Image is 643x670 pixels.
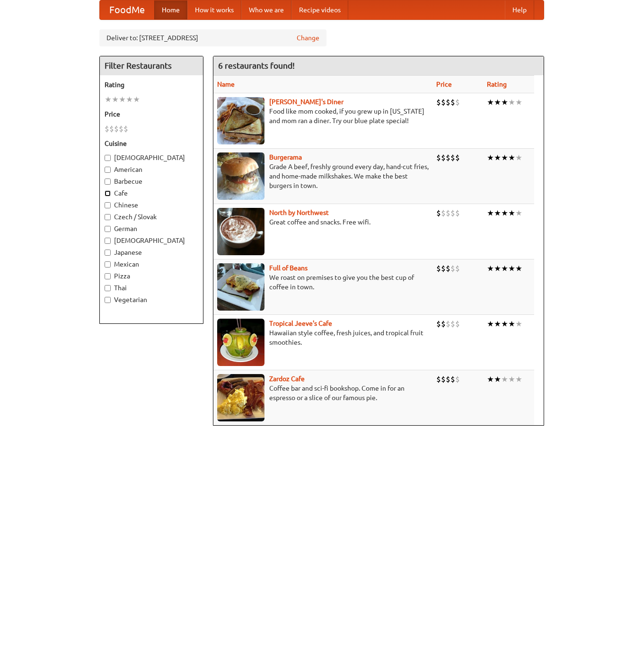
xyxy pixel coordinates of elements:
[450,374,455,384] li: $
[217,328,429,347] p: Hawaiian style coffee, fresh juices, and tropical fruit smoothies.
[494,263,501,274] li: ★
[501,97,508,107] li: ★
[105,200,198,210] label: Chinese
[291,0,348,19] a: Recipe videos
[217,107,429,125] p: Food like mom cooked, if you grew up in [US_STATE] and mom ran a diner. Try our blue plate special!
[441,97,446,107] li: $
[508,263,515,274] li: ★
[441,152,446,163] li: $
[105,297,111,303] input: Vegetarian
[105,202,111,208] input: Chinese
[450,263,455,274] li: $
[501,208,508,218] li: ★
[441,319,446,329] li: $
[269,264,308,272] b: Full of Beans
[436,319,441,329] li: $
[269,98,344,106] a: [PERSON_NAME]'s Diner
[217,208,264,255] img: north.jpg
[187,0,241,19] a: How it works
[501,374,508,384] li: ★
[455,263,460,274] li: $
[105,248,198,257] label: Japanese
[446,97,450,107] li: $
[217,162,429,190] p: Grade A beef, freshly ground every day, hand-cut fries, and home-made milkshakes. We make the bes...
[436,80,452,88] a: Price
[241,0,291,19] a: Who we are
[446,208,450,218] li: $
[455,97,460,107] li: $
[436,97,441,107] li: $
[114,124,119,134] li: $
[105,238,111,244] input: [DEMOGRAPHIC_DATA]
[508,208,515,218] li: ★
[501,263,508,274] li: ★
[446,319,450,329] li: $
[217,374,264,421] img: zardoz.jpg
[109,124,114,134] li: $
[515,208,522,218] li: ★
[436,263,441,274] li: $
[133,94,140,105] li: ★
[105,80,198,89] h5: Rating
[269,320,332,327] a: Tropical Jeeve's Cafe
[217,273,429,292] p: We roast on premises to give you the best cup of coffee in town.
[105,153,198,162] label: [DEMOGRAPHIC_DATA]
[446,152,450,163] li: $
[487,152,494,163] li: ★
[105,124,109,134] li: $
[269,209,329,216] a: North by Northwest
[100,56,203,75] h4: Filter Restaurants
[515,152,522,163] li: ★
[217,319,264,366] img: jeeves.jpg
[508,374,515,384] li: ★
[487,97,494,107] li: ★
[487,80,507,88] a: Rating
[269,153,302,161] b: Burgerama
[105,295,198,304] label: Vegetarian
[515,263,522,274] li: ★
[455,208,460,218] li: $
[105,167,111,173] input: American
[105,188,198,198] label: Cafe
[446,263,450,274] li: $
[436,374,441,384] li: $
[441,263,446,274] li: $
[105,250,111,256] input: Japanese
[450,319,455,329] li: $
[112,94,119,105] li: ★
[487,374,494,384] li: ★
[154,0,187,19] a: Home
[487,208,494,218] li: ★
[494,208,501,218] li: ★
[269,375,305,383] a: Zardoz Cafe
[119,124,123,134] li: $
[105,94,112,105] li: ★
[217,80,235,88] a: Name
[297,33,319,43] a: Change
[105,165,198,174] label: American
[494,97,501,107] li: ★
[450,97,455,107] li: $
[217,263,264,311] img: beans.jpg
[217,217,429,227] p: Great coffee and snacks. Free wifi.
[508,152,515,163] li: ★
[105,285,111,291] input: Thai
[105,212,198,222] label: Czech / Slovak
[218,61,295,70] ng-pluralize: 6 restaurants found!
[441,374,446,384] li: $
[123,124,128,134] li: $
[446,374,450,384] li: $
[508,319,515,329] li: ★
[105,155,111,161] input: [DEMOGRAPHIC_DATA]
[494,374,501,384] li: ★
[450,152,455,163] li: $
[105,236,198,245] label: [DEMOGRAPHIC_DATA]
[105,190,111,197] input: Cafe
[105,226,111,232] input: German
[105,177,198,186] label: Barbecue
[105,261,111,268] input: Mexican
[487,319,494,329] li: ★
